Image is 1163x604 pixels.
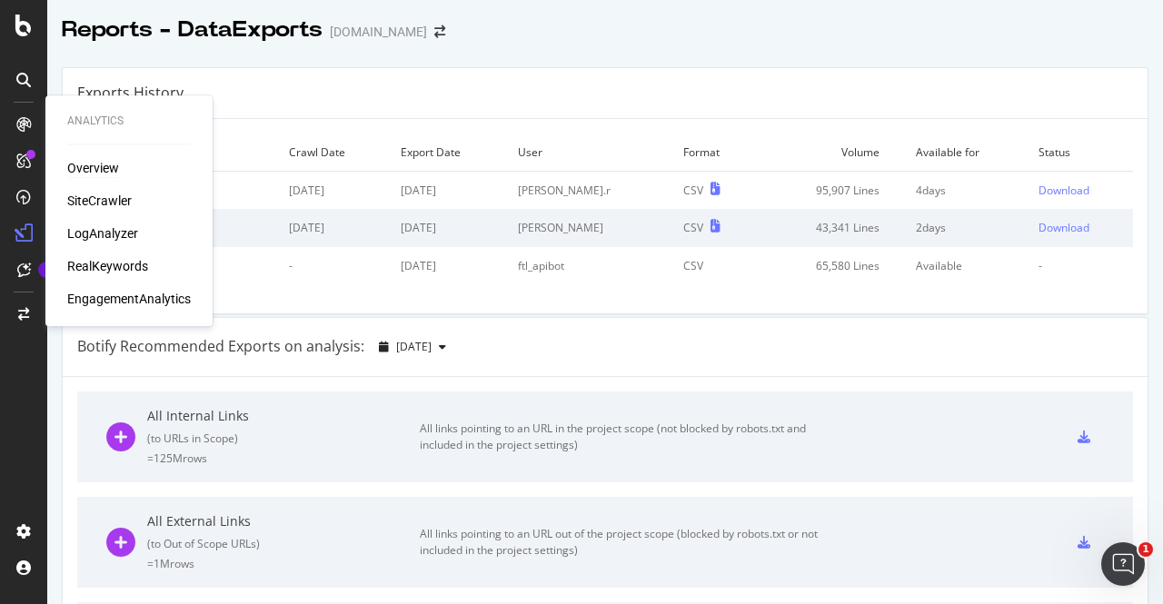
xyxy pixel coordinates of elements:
a: LogAnalyzer [67,224,138,243]
td: ftl_apibot [509,247,675,284]
span: 2025 Oct. 3rd [396,339,432,354]
div: All Internal Links [147,407,420,425]
td: 65,580 Lines [758,247,908,284]
span: 1 [1138,542,1153,557]
td: Export Date [392,134,509,172]
td: Crawl Date [280,134,392,172]
td: Status [1029,134,1133,172]
a: Download [1039,183,1124,198]
td: 43,341 Lines [758,209,908,246]
div: Available [916,258,1020,273]
td: - [1029,247,1133,284]
a: Download [1039,220,1124,235]
iframe: Intercom live chat [1101,542,1145,586]
td: 2 days [907,209,1029,246]
div: [DOMAIN_NAME] [330,23,427,41]
td: Volume [758,134,908,172]
td: - [280,247,392,284]
td: Available for [907,134,1029,172]
td: [DATE] [392,209,509,246]
td: CSV [674,247,757,284]
td: [PERSON_NAME].r [509,172,675,210]
div: CSV [683,220,703,235]
div: All links pointing to an URL out of the project scope (blocked by robots.txt or not included in t... [420,526,829,559]
div: Download [1039,183,1089,198]
td: [DATE] [280,209,392,246]
td: 4 days [907,172,1029,210]
div: ( to URLs in Scope ) [147,431,420,446]
td: [DATE] [280,172,392,210]
td: 95,907 Lines [758,172,908,210]
div: All External Links [147,512,420,530]
a: RealKeywords [67,257,148,275]
div: = 125M rows [147,451,420,466]
td: Format [674,134,757,172]
div: CSV [683,183,703,198]
div: = 1M rows [147,556,420,571]
a: EngagementAnalytics [67,290,191,308]
div: ( to Out of Scope URLs ) [147,536,420,551]
div: csv-export [1078,431,1090,443]
div: Tooltip anchor [38,262,55,278]
a: SiteCrawler [67,192,132,210]
td: [PERSON_NAME] [509,209,675,246]
div: Botify Recommended Exports on analysis: [77,336,364,357]
div: Download [1039,220,1089,235]
div: Analytics [67,114,191,129]
div: Reports - DataExports [62,15,323,45]
td: [DATE] [392,172,509,210]
div: arrow-right-arrow-left [434,25,445,38]
td: [DATE] [392,247,509,284]
a: Overview [67,159,119,177]
button: [DATE] [372,332,453,361]
div: All links pointing to an URL in the project scope (not blocked by robots.txt and included in the ... [420,421,829,453]
div: csv-export [1078,536,1090,549]
td: User [509,134,675,172]
div: Exports History [77,83,184,104]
